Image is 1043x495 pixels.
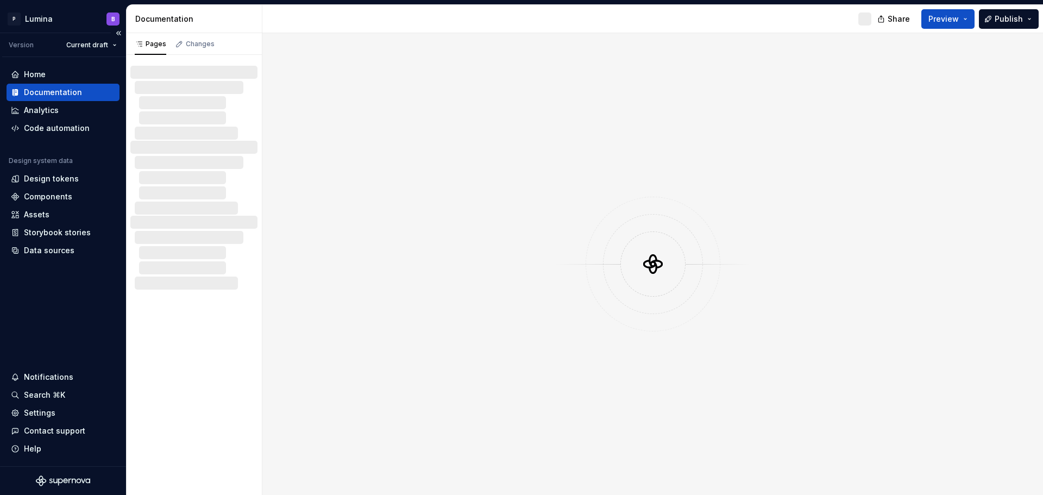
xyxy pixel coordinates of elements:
a: Storybook stories [7,224,120,241]
div: Search ⌘K [24,390,65,400]
div: Version [9,41,34,49]
button: Current draft [61,37,122,53]
div: Design system data [9,156,73,165]
a: Data sources [7,242,120,259]
span: Current draft [66,41,108,49]
a: Code automation [7,120,120,137]
div: Contact support [24,425,85,436]
button: Contact support [7,422,120,440]
div: Code automation [24,123,90,134]
svg: Supernova Logo [36,475,90,486]
div: Storybook stories [24,227,91,238]
div: Pages [135,40,166,48]
div: Home [24,69,46,80]
button: Search ⌘K [7,386,120,404]
div: Settings [24,408,55,418]
button: Share [872,9,917,29]
span: Publish [995,14,1023,24]
div: Assets [24,209,49,220]
button: Help [7,440,120,458]
div: Lumina [25,14,53,24]
div: Changes [186,40,215,48]
div: P [8,12,21,26]
div: Components [24,191,72,202]
a: Home [7,66,120,83]
button: Collapse sidebar [111,26,126,41]
a: Components [7,188,120,205]
button: Publish [979,9,1039,29]
button: Preview [921,9,975,29]
a: Analytics [7,102,120,119]
div: Documentation [24,87,82,98]
div: Data sources [24,245,74,256]
div: B [111,15,115,23]
span: Preview [928,14,959,24]
div: Design tokens [24,173,79,184]
a: Design tokens [7,170,120,187]
div: Help [24,443,41,454]
a: Assets [7,206,120,223]
button: Notifications [7,368,120,386]
a: Documentation [7,84,120,101]
div: Analytics [24,105,59,116]
span: Share [888,14,910,24]
button: PLuminaB [2,7,124,30]
div: Notifications [24,372,73,383]
div: Documentation [135,14,257,24]
a: Settings [7,404,120,422]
